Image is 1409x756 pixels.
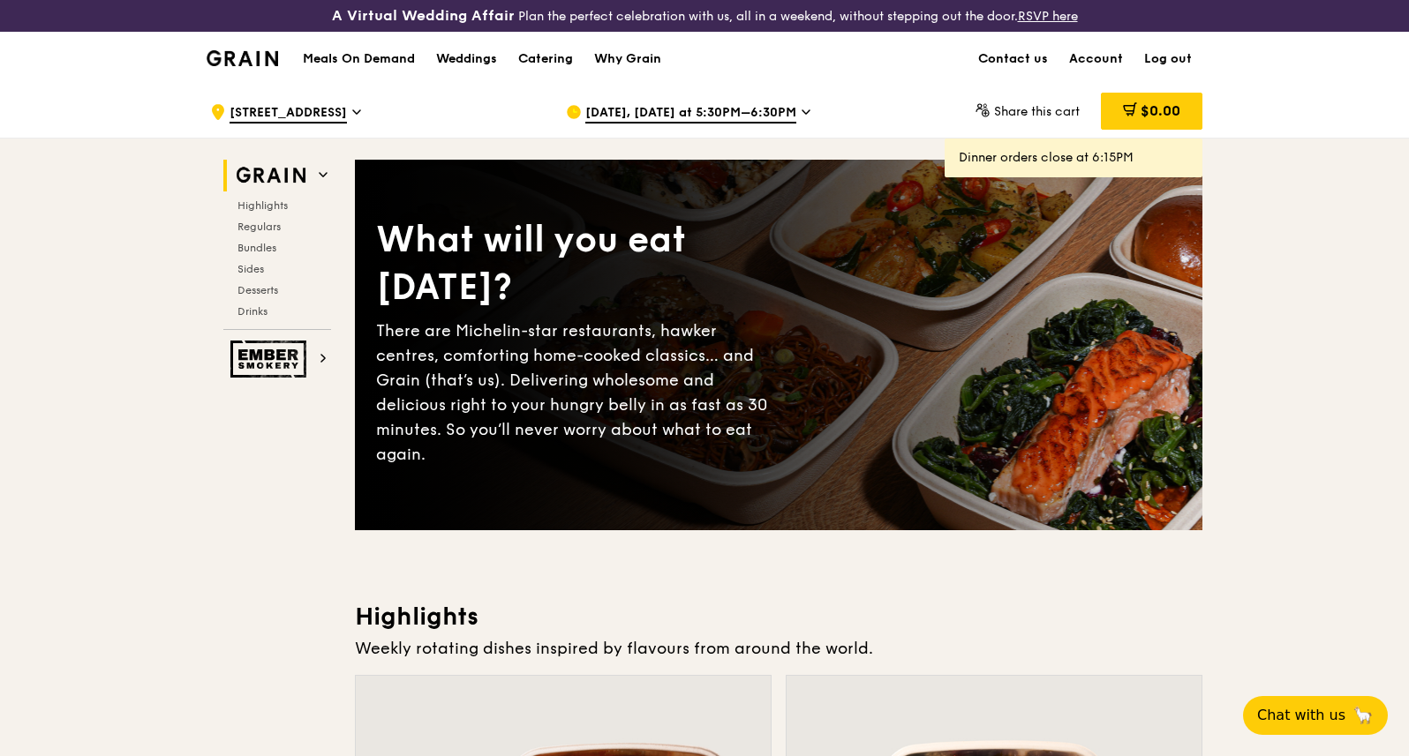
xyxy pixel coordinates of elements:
a: RSVP here [1018,9,1078,24]
button: Chat with us🦙 [1243,696,1388,735]
a: Contact us [968,33,1059,86]
span: Share this cart [994,104,1080,119]
div: There are Michelin-star restaurants, hawker centres, comforting home-cooked classics… and Grain (... [376,318,779,467]
div: Catering [518,33,573,86]
a: Weddings [426,33,508,86]
span: Regulars [237,221,281,233]
div: Why Grain [594,33,661,86]
h3: A Virtual Wedding Affair [332,7,515,25]
span: Bundles [237,242,276,254]
a: Log out [1134,33,1202,86]
a: Account [1059,33,1134,86]
span: $0.00 [1141,102,1180,119]
div: Weddings [436,33,497,86]
a: Catering [508,33,584,86]
div: Dinner orders close at 6:15PM [959,149,1188,167]
img: Grain web logo [230,160,312,191]
img: Grain [207,50,278,66]
a: GrainGrain [207,31,278,84]
span: Sides [237,263,264,275]
span: 🦙 [1352,705,1374,726]
img: Ember Smokery web logo [230,341,312,378]
h3: Highlights [355,601,1202,632]
a: Why Grain [584,33,672,86]
div: Plan the perfect celebration with us, all in a weekend, without stepping out the door. [235,7,1174,25]
span: Highlights [237,199,288,212]
span: Drinks [237,305,267,318]
span: Chat with us [1257,705,1345,726]
span: [DATE], [DATE] at 5:30PM–6:30PM [585,104,796,124]
h1: Meals On Demand [303,50,415,68]
span: [STREET_ADDRESS] [230,104,347,124]
span: Desserts [237,284,278,296]
div: What will you eat [DATE]? [376,216,779,311]
div: Weekly rotating dishes inspired by flavours from around the world. [355,636,1202,661]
